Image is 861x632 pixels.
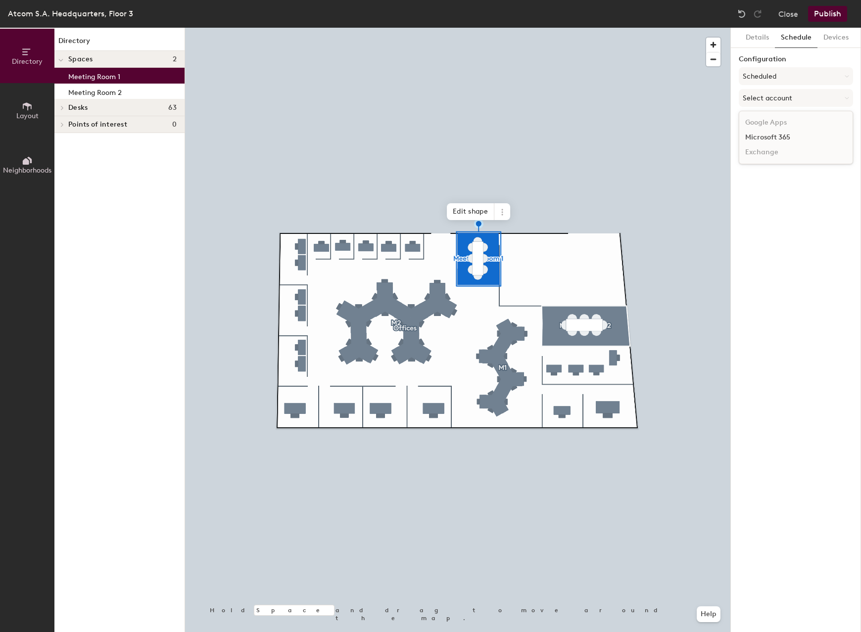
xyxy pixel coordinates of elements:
button: Help [697,606,720,622]
div: Atcom S.A. Headquarters, Floor 3 [8,7,133,20]
div: Google Apps [739,115,853,130]
p: Meeting Room 1 [68,70,120,81]
button: Close [778,6,798,22]
span: Neighborhoods [3,166,51,175]
span: Points of interest [68,121,127,129]
button: Select account [739,89,853,107]
label: Configuration [739,55,853,63]
button: Schedule [775,28,817,48]
p: Meeting Room 2 [68,86,122,97]
span: Desks [68,104,88,112]
span: Layout [16,112,39,120]
button: Details [740,28,775,48]
span: Spaces [68,55,93,63]
button: Scheduled [739,67,853,85]
div: Exchange [739,145,853,160]
span: 0 [172,121,177,129]
span: Edit shape [447,203,494,220]
button: Publish [808,6,847,22]
img: Redo [753,9,763,19]
div: Microsoft 365 [739,130,853,145]
span: 63 [168,104,177,112]
span: 2 [173,55,177,63]
button: Devices [817,28,855,48]
span: Directory [12,57,43,66]
img: Undo [737,9,747,19]
h1: Directory [54,36,185,51]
